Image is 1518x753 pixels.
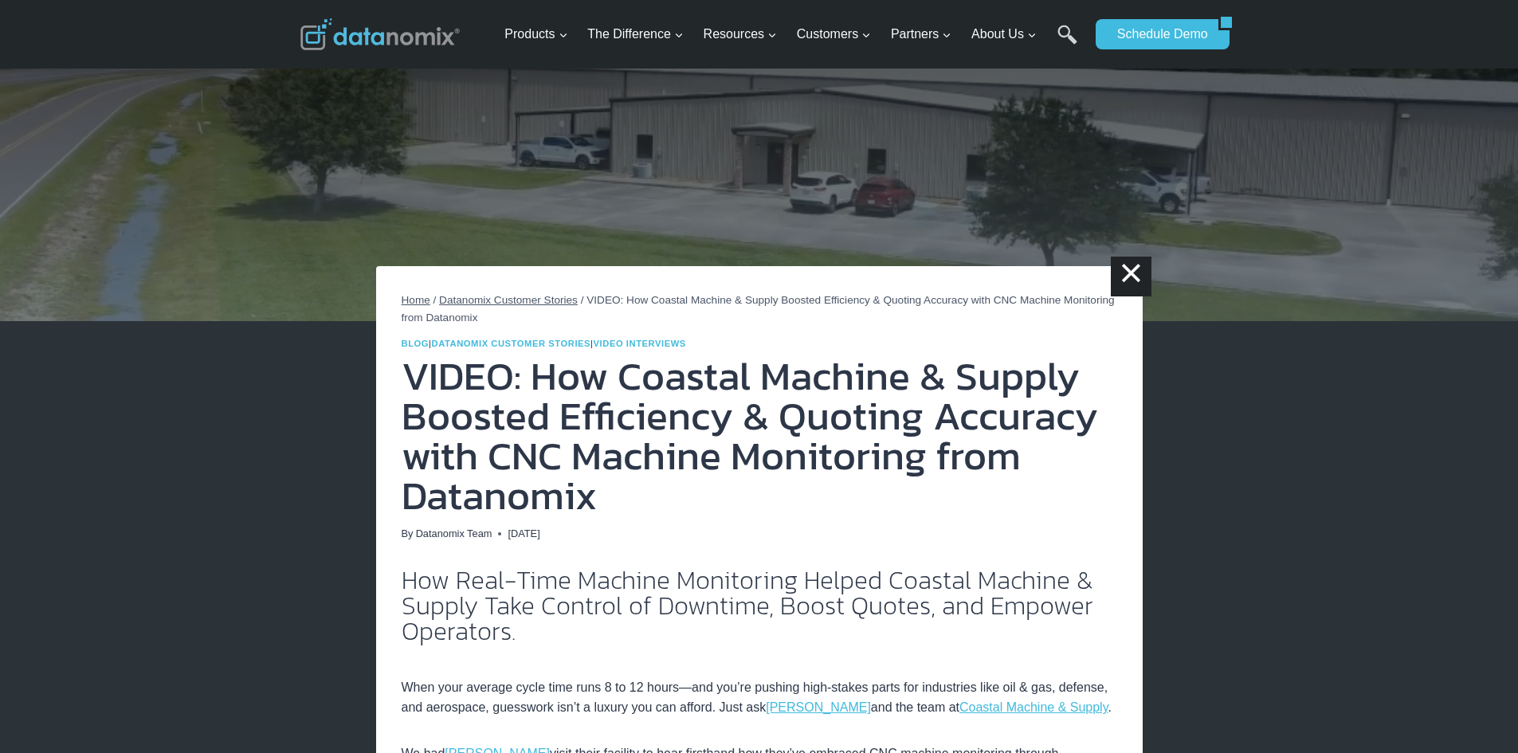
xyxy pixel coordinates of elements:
[498,9,1088,61] nav: Primary Navigation
[959,700,1108,714] a: Coastal Machine & Supply
[402,657,1117,718] p: When your average cycle time runs 8 to 12 hours—and you’re pushing high-stakes parts for industri...
[797,24,871,45] span: Customers
[1111,257,1151,296] a: ×
[704,24,777,45] span: Resources
[508,526,539,542] time: [DATE]
[402,339,430,348] a: Blog
[300,18,460,50] img: Datanomix
[1057,25,1077,61] a: Search
[433,294,437,306] span: /
[402,356,1117,516] h1: VIDEO: How Coastal Machine & Supply Boosted Efficiency & Quoting Accuracy with CNC Machine Monito...
[402,294,430,306] a: Home
[402,526,414,542] span: By
[594,339,686,348] a: Video Interviews
[971,24,1037,45] span: About Us
[766,700,871,714] a: [PERSON_NAME]
[504,24,567,45] span: Products
[402,292,1117,327] nav: Breadcrumbs
[432,339,591,348] a: Datanomix Customer Stories
[581,294,584,306] span: /
[402,339,686,348] span: | |
[402,294,1115,324] span: VIDEO: How Coastal Machine & Supply Boosted Efficiency & Quoting Accuracy with CNC Machine Monito...
[402,567,1117,644] h2: How Real-Time Machine Monitoring Helped Coastal Machine & Supply Take Control of Downtime, Boost ...
[891,24,951,45] span: Partners
[587,24,684,45] span: The Difference
[416,527,492,539] a: Datanomix Team
[1096,19,1218,49] a: Schedule Demo
[439,294,578,306] a: Datanomix Customer Stories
